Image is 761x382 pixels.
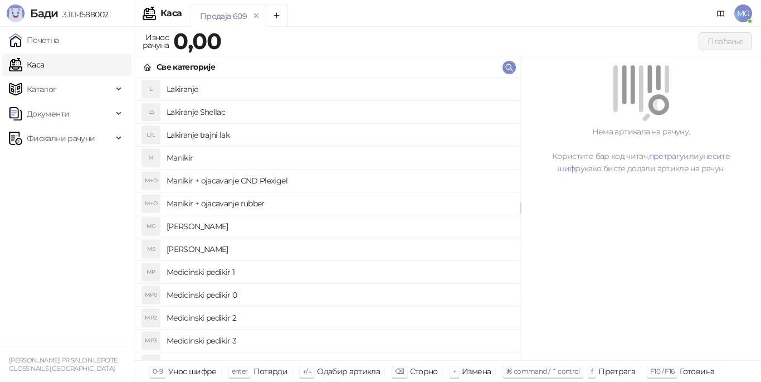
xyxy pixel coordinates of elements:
[142,126,160,144] div: LTL
[232,367,248,375] span: enter
[167,355,511,373] h4: Pedikir
[27,103,69,125] span: Документи
[167,263,511,281] h4: Medicinski pedikir 1
[506,367,580,375] span: ⌘ command / ⌃ control
[142,263,160,281] div: MP
[249,11,264,21] button: remove
[650,367,674,375] span: F10 / F16
[167,149,511,167] h4: Manikir
[9,54,44,76] a: Каса
[160,9,182,18] div: Каса
[167,286,511,304] h4: Medicinski pedikir 0
[142,103,160,121] div: LS
[27,78,57,100] span: Каталог
[462,364,491,379] div: Измена
[453,367,456,375] span: +
[680,364,714,379] div: Готовина
[142,332,160,350] div: MP3
[167,80,511,98] h4: Lakiranje
[142,149,160,167] div: M
[27,127,95,149] span: Фискални рачуни
[142,309,160,327] div: MP2
[9,356,118,373] small: [PERSON_NAME] PR SALON LEPOTE GLOSS NAILS [GEOGRAPHIC_DATA]
[142,80,160,98] div: L
[534,125,748,175] div: Нема артикала на рачуну. Користите бар код читач, или како бисте додали артикле на рачун.
[598,364,635,379] div: Претрага
[591,367,593,375] span: f
[142,240,160,258] div: MS
[266,4,288,27] button: Add tab
[142,355,160,373] div: P
[200,10,247,22] div: Продаја 609
[167,217,511,235] h4: [PERSON_NAME]
[167,309,511,327] h4: Medicinski pedikir 2
[699,32,752,50] button: Плаћање
[142,217,160,235] div: MG
[303,367,311,375] span: ↑/↓
[167,172,511,190] h4: Manikir + ojacavanje CND Plexigel
[140,30,171,52] div: Износ рачуна
[167,103,511,121] h4: Lakiranje Shellac
[168,364,217,379] div: Унос шифре
[153,367,163,375] span: 0-9
[9,29,59,51] a: Почетна
[134,78,520,360] div: grid
[317,364,380,379] div: Одабир артикла
[58,9,108,20] span: 3.11.1-f588002
[142,195,160,212] div: M+O
[410,364,438,379] div: Сторно
[30,7,58,20] span: Бади
[734,4,752,22] span: MG
[712,4,730,22] a: Документација
[142,286,160,304] div: MP0
[167,240,511,258] h4: [PERSON_NAME]
[157,61,215,73] div: Све категорије
[142,172,160,190] div: M+O
[167,126,511,144] h4: Lakiranje trajni lak
[7,4,25,22] img: Logo
[395,367,404,375] span: ⌫
[649,151,684,161] a: претрагу
[173,27,221,55] strong: 0,00
[167,195,511,212] h4: Manikir + ojacavanje rubber
[167,332,511,350] h4: Medicinski pedikir 3
[253,364,288,379] div: Потврди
